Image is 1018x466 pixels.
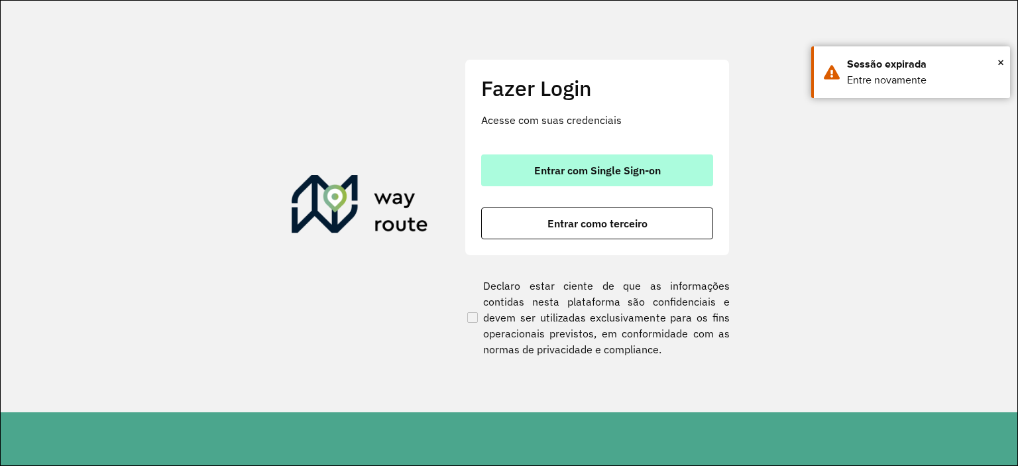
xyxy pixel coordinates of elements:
h2: Fazer Login [481,76,713,101]
button: button [481,207,713,239]
button: Close [997,52,1004,72]
button: button [481,154,713,186]
label: Declaro estar ciente de que as informações contidas nesta plataforma são confidenciais e devem se... [465,278,730,357]
span: Entrar como terceiro [547,218,648,229]
div: Sessão expirada [847,56,1000,72]
p: Acesse com suas credenciais [481,112,713,128]
span: × [997,52,1004,72]
img: Roteirizador AmbevTech [292,175,428,239]
div: Entre novamente [847,72,1000,88]
span: Entrar com Single Sign-on [534,165,661,176]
